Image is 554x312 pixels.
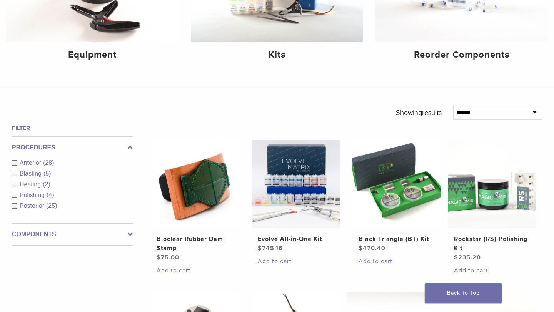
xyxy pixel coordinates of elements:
[20,192,47,198] span: Polishing
[43,181,50,188] span: (2)
[150,140,239,228] img: Bioclear Rubber Dam Stamp
[20,202,46,209] span: Posterior
[352,140,442,253] a: Black Triangle (BT) KitBlack Triangle (BT) Kit $470.40
[252,140,340,228] img: Evolve All-in-One Kit
[359,244,385,252] bdi: 470.40
[454,266,530,275] a: Add to cart: “Rockstar (RS) Polishing Kit”
[46,202,57,209] span: (25)
[12,124,133,133] h4: Filter
[425,283,502,303] a: Back To Top
[258,244,283,252] bdi: 745.16
[20,170,43,177] span: Blasting
[157,266,233,275] a: Add to cart: “Bioclear Rubber Dam Stamp”
[258,257,334,266] a: Add to cart: “Evolve All-in-One Kit”
[454,234,530,253] h2: Rockstar (RS) Polishing Kit
[43,170,51,177] span: (5)
[359,234,435,244] h2: Black Triangle (BT) Kit
[396,105,442,121] p: Showing results
[150,140,240,262] a: Bioclear Rubber Dam StampBioclear Rubber Dam Stamp $75.00
[20,181,43,188] span: Heating
[447,140,537,262] a: Rockstar (RS) Polishing KitRockstar (RS) Polishing Kit $235.20
[47,192,54,198] span: (4)
[157,234,233,253] h2: Bioclear Rubber Dam Stamp
[197,48,357,62] h4: Kits
[359,257,435,266] a: Add to cart: “Black Triangle (BT) Kit”
[382,48,542,62] h4: Reorder Components
[258,244,262,252] span: $
[20,159,43,166] span: Anterior
[352,140,441,228] img: Black Triangle (BT) Kit
[12,48,172,62] h4: Equipment
[157,254,179,261] bdi: 75.00
[12,143,133,152] label: Procedures
[258,234,334,244] h2: Evolve All-in-One Kit
[448,140,536,228] img: Rockstar (RS) Polishing Kit
[454,254,481,261] bdi: 235.20
[454,254,458,261] span: $
[251,140,341,253] a: Evolve All-in-One KitEvolve All-in-One Kit $745.16
[359,244,363,252] span: $
[43,159,54,166] span: (28)
[157,254,161,261] span: $
[12,230,133,239] label: Components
